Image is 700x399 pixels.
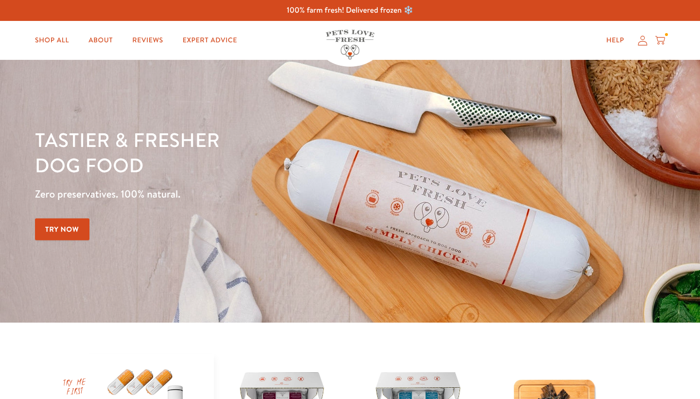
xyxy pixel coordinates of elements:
[35,185,455,203] p: Zero preservatives. 100% natural.
[81,31,121,50] a: About
[27,31,77,50] a: Shop All
[35,127,455,178] h1: Tastier & fresher dog food
[124,31,171,50] a: Reviews
[35,218,89,240] a: Try Now
[598,31,632,50] a: Help
[175,31,245,50] a: Expert Advice
[326,30,374,59] img: Pets Love Fresh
